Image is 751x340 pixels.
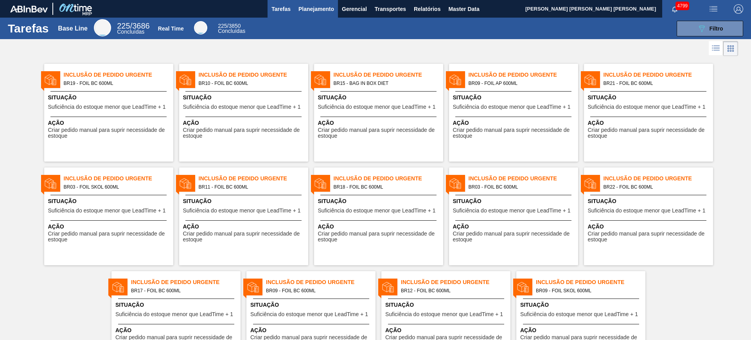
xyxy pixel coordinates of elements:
span: Concluídas [218,28,245,34]
span: Situação [453,197,576,205]
span: BR03 - FOIL BC 600ML [469,183,572,191]
span: Ação [588,119,711,127]
span: Inclusão de Pedido Urgente [334,174,443,183]
span: Criar pedido manual para suprir necessidade de estoque [588,127,711,139]
span: Suficiência do estoque menor que LeadTime + 1 [318,104,436,110]
span: Situação [183,94,306,102]
span: Inclusão de Pedido Urgente [536,278,645,286]
span: Ação [48,223,171,231]
span: Gerencial [342,4,367,14]
span: Criar pedido manual para suprir necessidade de estoque [318,127,441,139]
span: / 3686 [117,22,149,30]
span: Situação [385,301,508,309]
img: status [517,281,529,293]
span: Inclusão de Pedido Urgente [64,71,173,79]
img: TNhmsLtSVTkK8tSr43FrP2fwEKptu5GPRR3wAAAABJRU5ErkJggg== [10,5,48,13]
span: Inclusão de Pedido Urgente [604,71,713,79]
span: BR09 - FOIL BC 600ML [266,286,369,295]
img: status [45,74,56,86]
span: Transportes [375,4,406,14]
span: Ação [318,223,441,231]
span: Inclusão de Pedido Urgente [64,174,173,183]
span: Ação [183,119,306,127]
span: Tarefas [271,4,291,14]
span: Situação [183,197,306,205]
span: Criar pedido manual para suprir necessidade de estoque [588,231,711,243]
span: Situação [48,197,171,205]
button: Filtro [677,21,743,36]
span: Ação [48,119,171,127]
span: Ação [318,119,441,127]
span: Inclusão de Pedido Urgente [604,174,713,183]
div: Real Time [158,25,184,32]
div: Real Time [194,21,207,34]
img: status [180,74,191,86]
img: status [449,74,461,86]
span: Ação [385,326,508,335]
span: BR09 - FOIL SKOL 600ML [536,286,639,295]
img: status [112,281,124,293]
span: BR11 - FOIL BC 600ML [199,183,302,191]
span: BR03 - FOIL SKOL 600ML [64,183,167,191]
span: Concluídas [117,29,144,35]
span: 225 [218,23,227,29]
span: Situação [318,94,441,102]
span: Suficiência do estoque menor que LeadTime + 1 [183,104,301,110]
span: Suficiência do estoque menor que LeadTime + 1 [520,311,638,317]
span: BR19 - FOIL BC 600ML [64,79,167,88]
span: Criar pedido manual para suprir necessidade de estoque [183,127,306,139]
span: Suficiência do estoque menor que LeadTime + 1 [588,104,706,110]
button: Notificações [662,4,687,14]
span: Criar pedido manual para suprir necessidade de estoque [318,231,441,243]
img: status [247,281,259,293]
img: status [382,281,394,293]
span: Suficiência do estoque menor que LeadTime + 1 [588,208,706,214]
span: Situação [250,301,374,309]
span: Suficiência do estoque menor que LeadTime + 1 [48,208,166,214]
span: Situação [318,197,441,205]
span: Inclusão de Pedido Urgente [401,278,510,286]
span: Filtro [710,25,723,32]
span: BR18 - FOIL BC 600ML [334,183,437,191]
span: Suficiência do estoque menor que LeadTime + 1 [453,208,571,214]
span: Criar pedido manual para suprir necessidade de estoque [48,231,171,243]
span: Criar pedido manual para suprir necessidade de estoque [453,231,576,243]
img: status [45,178,56,189]
span: Planejamento [298,4,334,14]
span: Inclusão de Pedido Urgente [334,71,443,79]
div: Base Line [94,19,111,36]
div: Visão em Cards [723,41,738,56]
img: status [584,178,596,189]
span: / 3850 [218,23,241,29]
span: Inclusão de Pedido Urgente [199,71,308,79]
span: Situação [115,301,239,309]
span: Suficiência do estoque menor que LeadTime + 1 [183,208,301,214]
span: Ação [115,326,239,335]
span: Inclusão de Pedido Urgente [469,174,578,183]
img: userActions [709,4,718,14]
span: Inclusão de Pedido Urgente [199,174,308,183]
h1: Tarefas [8,24,49,33]
span: Suficiência do estoque menor que LeadTime + 1 [318,208,436,214]
div: Visão em Lista [709,41,723,56]
span: Inclusão de Pedido Urgente [266,278,375,286]
span: Criar pedido manual para suprir necessidade de estoque [183,231,306,243]
span: Suficiência do estoque menor que LeadTime + 1 [115,311,233,317]
span: Ação [250,326,374,335]
span: Ação [453,223,576,231]
span: Inclusão de Pedido Urgente [131,278,241,286]
img: status [314,178,326,189]
span: BR12 - FOIL BC 600ML [401,286,504,295]
img: status [584,74,596,86]
span: Situação [520,301,643,309]
img: status [449,178,461,189]
div: Base Line [117,23,149,34]
span: Ação [453,119,576,127]
img: status [180,178,191,189]
span: Situação [453,94,576,102]
span: Relatórios [414,4,440,14]
span: Master Data [448,4,479,14]
span: Situação [588,197,711,205]
span: Suficiência do estoque menor que LeadTime + 1 [385,311,503,317]
span: Situação [588,94,711,102]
